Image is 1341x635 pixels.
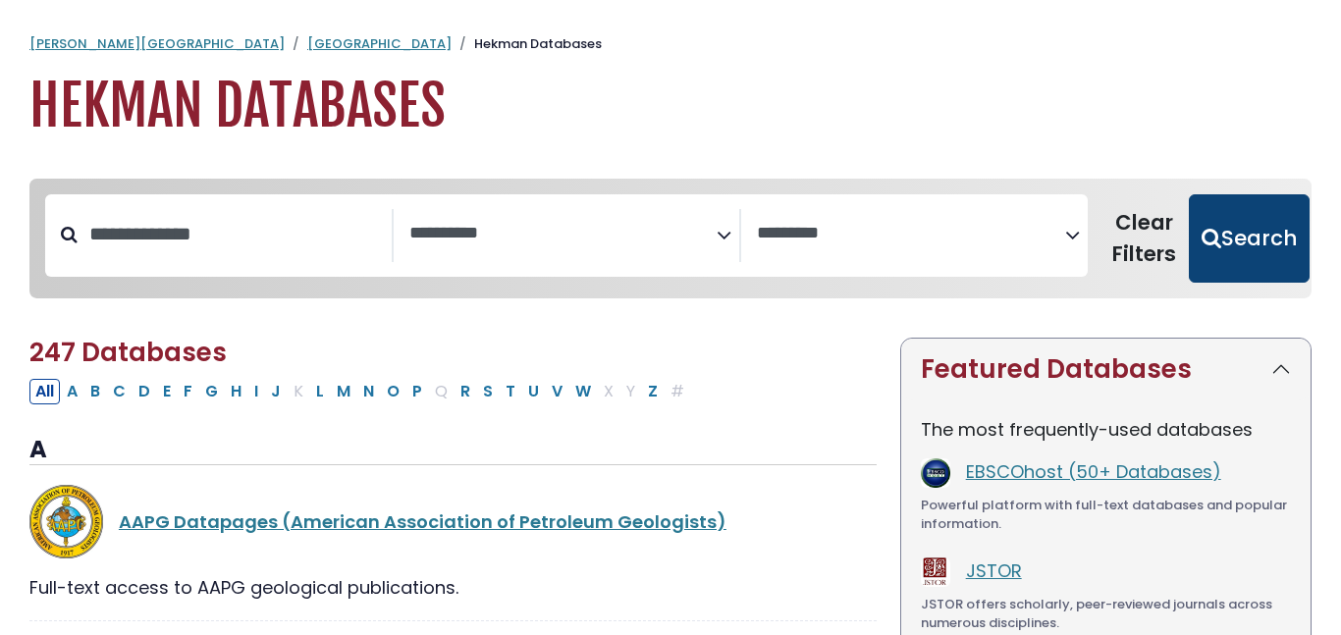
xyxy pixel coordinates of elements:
[265,379,287,404] button: Filter Results J
[178,379,198,404] button: Filter Results F
[921,416,1291,443] p: The most frequently-used databases
[133,379,156,404] button: Filter Results D
[921,595,1291,633] div: JSTOR offers scholarly, peer-reviewed journals across numerous disciplines.
[29,335,227,370] span: 247 Databases
[357,379,380,404] button: Filter Results N
[921,496,1291,534] div: Powerful platform with full-text databases and popular information.
[29,574,877,601] div: Full-text access to AAPG geological publications.
[452,34,602,54] li: Hekman Databases
[84,379,106,404] button: Filter Results B
[522,379,545,404] button: Filter Results U
[310,379,330,404] button: Filter Results L
[29,34,285,53] a: [PERSON_NAME][GEOGRAPHIC_DATA]
[546,379,568,404] button: Filter Results V
[78,218,392,250] input: Search database by title or keyword
[477,379,499,404] button: Filter Results S
[29,74,1312,139] h1: Hekman Databases
[331,379,356,404] button: Filter Results M
[406,379,428,404] button: Filter Results P
[1189,194,1310,283] button: Submit for Search Results
[409,224,718,244] textarea: Search
[29,379,60,404] button: All
[157,379,177,404] button: Filter Results E
[248,379,264,404] button: Filter Results I
[901,339,1311,400] button: Featured Databases
[642,379,664,404] button: Filter Results Z
[107,379,132,404] button: Filter Results C
[500,379,521,404] button: Filter Results T
[381,379,405,404] button: Filter Results O
[225,379,247,404] button: Filter Results H
[199,379,224,404] button: Filter Results G
[119,509,726,534] a: AAPG Datapages (American Association of Petroleum Geologists)
[29,179,1312,298] nav: Search filters
[29,378,692,402] div: Alpha-list to filter by first letter of database name
[61,379,83,404] button: Filter Results A
[455,379,476,404] button: Filter Results R
[757,224,1065,244] textarea: Search
[966,558,1022,583] a: JSTOR
[966,459,1221,484] a: EBSCOhost (50+ Databases)
[29,436,877,465] h3: A
[1100,194,1189,283] button: Clear Filters
[569,379,597,404] button: Filter Results W
[307,34,452,53] a: [GEOGRAPHIC_DATA]
[29,34,1312,54] nav: breadcrumb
